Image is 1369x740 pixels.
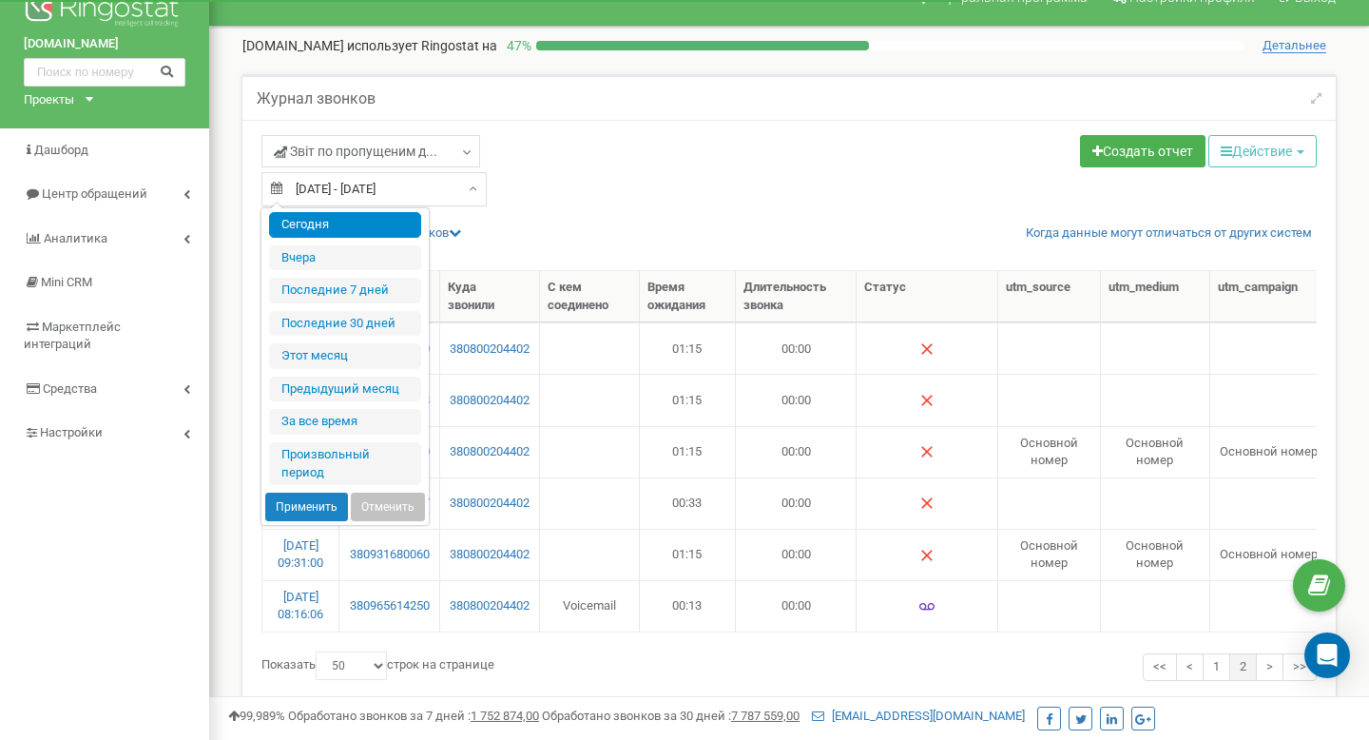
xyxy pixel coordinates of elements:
[448,495,530,513] a: 380800204402
[919,341,935,357] img: Нет ответа
[440,271,539,322] th: Куда звонили
[278,590,323,622] a: [DATE] 08:16:06
[1101,271,1210,322] th: utm_medium
[278,538,323,571] a: [DATE] 09:31:00
[640,271,737,322] th: Время ожидания
[347,38,497,53] span: использует Ringostat на
[540,580,640,632] td: Voicemail
[1210,529,1329,580] td: Основной номер
[316,652,387,680] select: Показатьстрок на странице
[242,36,497,55] p: [DOMAIN_NAME]
[736,426,857,477] td: 00:00
[919,548,935,563] img: Нет ответа
[736,529,857,580] td: 00:00
[269,212,421,238] li: Сегодня
[448,341,530,359] a: 380800204402
[736,477,857,529] td: 00:00
[998,271,1100,322] th: utm_source
[269,311,421,337] li: Последние 30 дней
[1282,653,1317,681] a: >>
[41,275,92,289] span: Mini CRM
[497,36,536,55] p: 47 %
[1229,653,1257,681] a: 2
[919,444,935,459] img: Нет ответа
[1263,38,1326,53] span: Детальнее
[1210,271,1329,322] th: utm_campaign
[1176,653,1204,681] a: <
[812,709,1025,723] a: [EMAIL_ADDRESS][DOMAIN_NAME]
[448,443,530,461] a: 380800204402
[1101,426,1210,477] td: Основной номер
[42,186,147,201] span: Центр обращений
[1304,633,1350,678] div: Open Intercom Messenger
[261,135,480,167] a: Звіт по пропущеним д...
[228,709,285,723] span: 99,989%
[640,374,737,425] td: 01:15
[265,493,348,521] button: Применить
[640,580,737,632] td: 00:13
[919,393,935,408] img: Нет ответа
[269,245,421,271] li: Вчера
[919,496,935,511] img: Нет ответа
[269,409,421,435] li: За все время
[542,709,800,723] span: Обработано звонков за 30 дней :
[731,709,800,723] u: 7 787 559,00
[274,142,437,161] span: Звіт по пропущеним д...
[24,91,74,109] div: Проекты
[269,377,421,402] li: Предыдущий меcяц
[471,709,539,723] u: 1 752 874,00
[1256,653,1283,681] a: >
[1208,135,1317,167] button: Действие
[351,493,425,521] button: Отменить
[269,442,421,485] li: Произвольный период
[448,392,530,410] a: 380800204402
[1203,653,1230,681] a: 1
[24,35,185,53] a: [DOMAIN_NAME]
[1101,529,1210,580] td: Основной номер
[269,278,421,303] li: Последние 7 дней
[736,374,857,425] td: 00:00
[998,426,1100,477] td: Основной номер
[347,546,432,564] a: 380931680060
[640,426,737,477] td: 01:15
[448,597,530,615] a: 380800204402
[24,320,121,352] span: Маркетплейс интеграций
[736,322,857,374] td: 00:00
[347,597,432,615] a: 380965614250
[269,343,421,369] li: Этот месяц
[257,90,376,107] h5: Журнал звонков
[24,58,185,87] input: Поиск по номеру
[44,231,107,245] span: Аналитика
[640,322,737,374] td: 01:15
[540,271,640,322] th: С кем соединено
[1026,224,1312,243] a: Когда данные могут отличаться от других систем
[34,143,88,157] span: Дашборд
[288,709,539,723] span: Обработано звонков за 7 дней :
[736,580,857,632] td: 00:00
[448,546,530,564] a: 380800204402
[857,271,998,322] th: Статус
[640,477,737,529] td: 00:33
[998,529,1100,580] td: Основной номер
[261,652,494,680] label: Показать строк на странице
[1143,653,1177,681] a: <<
[43,381,97,396] span: Средства
[640,529,737,580] td: 01:15
[736,271,857,322] th: Длительность звонка
[40,425,103,439] span: Настройки
[1210,426,1329,477] td: Основной номер
[919,599,935,614] img: Голосовая почта
[1080,135,1205,167] a: Создать отчет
